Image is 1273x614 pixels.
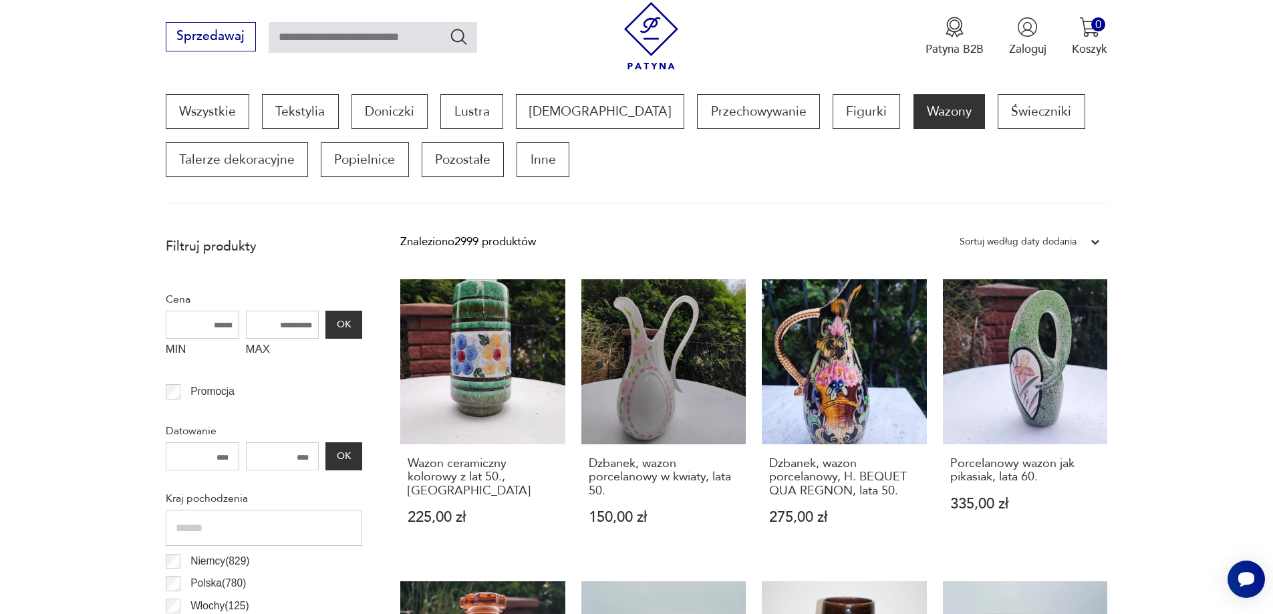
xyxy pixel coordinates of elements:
iframe: Smartsupp widget button [1228,561,1265,598]
a: Wszystkie [166,94,249,129]
p: Kraj pochodzenia [166,490,362,507]
a: Inne [517,142,569,177]
p: 225,00 zł [408,510,558,524]
button: Zaloguj [1009,17,1046,57]
label: MIN [166,339,239,364]
button: OK [325,311,362,339]
a: Pozostałe [422,142,504,177]
a: Doniczki [351,94,428,129]
a: Tekstylia [262,94,338,129]
a: Przechowywanie [697,94,819,129]
p: 275,00 zł [769,510,920,524]
img: Ikona medalu [944,17,965,37]
p: Zaloguj [1009,41,1046,57]
a: Popielnice [321,142,408,177]
a: Dzbanek, wazon porcelanowy, H. BEQUET QUA REGNON, lata 50.Dzbanek, wazon porcelanowy, H. BEQUET Q... [762,279,927,556]
h3: Dzbanek, wazon porcelanowy, H. BEQUET QUA REGNON, lata 50. [769,457,920,498]
a: Dzbanek, wazon porcelanowy w kwiaty, lata 50.Dzbanek, wazon porcelanowy w kwiaty, lata 50.150,00 zł [581,279,746,556]
a: Lustra [440,94,503,129]
button: OK [325,442,362,470]
p: Datowanie [166,422,362,440]
button: Szukaj [449,27,468,46]
button: Sprzedawaj [166,22,256,51]
a: Talerze dekoracyjne [166,142,308,177]
p: Polska ( 780 ) [190,575,246,592]
div: Znaleziono 2999 produktów [400,233,536,251]
p: 150,00 zł [589,510,739,524]
p: Promocja [190,383,235,400]
p: Koszyk [1072,41,1107,57]
h3: Dzbanek, wazon porcelanowy w kwiaty, lata 50. [589,457,739,498]
button: 0Koszyk [1072,17,1107,57]
a: Wazony [913,94,985,129]
p: Niemcy ( 829 ) [190,553,249,570]
button: Patyna B2B [926,17,984,57]
div: Sortuj według daty dodania [960,233,1077,251]
p: Filtruj produkty [166,238,362,255]
p: Cena [166,291,362,308]
img: Ikona koszyka [1079,17,1100,37]
div: 0 [1091,17,1105,31]
a: Świeczniki [998,94,1085,129]
a: Ikona medaluPatyna B2B [926,17,984,57]
p: Patyna B2B [926,41,984,57]
label: MAX [246,339,319,364]
a: Figurki [833,94,900,129]
a: Porcelanowy wazon jak pikasiak, lata 60.Porcelanowy wazon jak pikasiak, lata 60.335,00 zł [943,279,1108,556]
a: Wazon ceramiczny kolorowy z lat 50., GermanyWazon ceramiczny kolorowy z lat 50., [GEOGRAPHIC_DATA... [400,279,565,556]
a: [DEMOGRAPHIC_DATA] [516,94,684,129]
img: Patyna - sklep z meblami i dekoracjami vintage [617,2,685,69]
p: 335,00 zł [950,497,1101,511]
h3: Wazon ceramiczny kolorowy z lat 50., [GEOGRAPHIC_DATA] [408,457,558,498]
a: Sprzedawaj [166,32,256,43]
h3: Porcelanowy wazon jak pikasiak, lata 60. [950,457,1101,484]
img: Ikonka użytkownika [1017,17,1038,37]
